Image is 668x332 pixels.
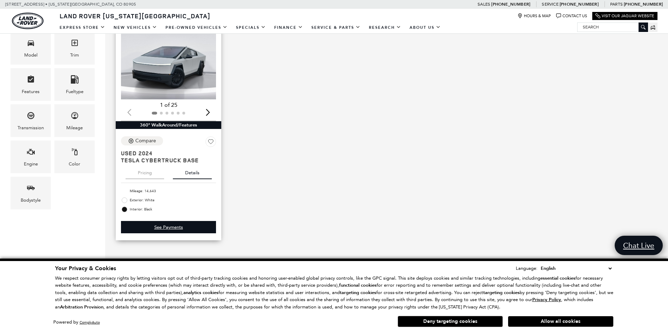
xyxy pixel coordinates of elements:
a: ComplyAuto [80,320,100,325]
div: TrimTrim [54,32,95,64]
button: Save Vehicle [205,136,216,150]
div: Bodystyle [21,196,41,204]
span: Features [27,73,35,88]
div: Compare [135,138,156,144]
div: FueltypeFueltype [54,68,95,101]
div: 1 / 2 [121,27,217,99]
img: 2024 Tesla Cybertruck Base 1 [121,27,217,99]
a: Service & Parts [307,21,365,34]
button: Deny targeting cookies [398,316,503,327]
span: Fueltype [70,73,79,88]
a: [PHONE_NUMBER] [560,1,599,7]
div: Trim [70,51,79,59]
div: ModelModel [11,32,51,64]
a: Privacy Policy [532,297,561,302]
p: We respect consumer privacy rights by letting visitors opt out of third-party tracking cookies an... [55,275,613,311]
a: Land Rover [US_STATE][GEOGRAPHIC_DATA] [55,12,215,20]
div: Powered by [53,320,100,325]
button: Allow all cookies [508,316,613,327]
a: See Payments [121,221,216,233]
a: Visit Our Jaguar Website [595,13,654,19]
div: Mileage [66,124,83,132]
input: Search [578,23,648,31]
div: Language: [516,266,538,271]
a: Used 2024Tesla Cybertruck Base [121,150,216,164]
a: land-rover [12,13,43,29]
button: Compare Vehicle [121,136,163,145]
a: [PHONE_NUMBER] [624,1,663,7]
span: Used 2024 [121,150,211,157]
span: Parts [610,2,623,7]
a: Chat Live [615,236,663,255]
span: Mileage [70,110,79,124]
div: MileageMileage [54,104,95,137]
div: 1 of 25 [121,101,216,109]
strong: targeting cookies [483,289,520,296]
strong: targeting cookies [340,289,376,296]
button: pricing tab [126,164,164,179]
strong: functional cookies [339,282,377,288]
div: EngineEngine [11,141,51,173]
span: Land Rover [US_STATE][GEOGRAPHIC_DATA] [60,12,210,20]
img: Land Rover [12,13,43,29]
div: Fueltype [66,88,83,96]
a: Finance [270,21,307,34]
span: Chat Live [620,241,658,250]
li: Mileage: 14,643 [121,187,216,196]
button: details tab [173,164,212,179]
span: Your Privacy & Cookies [55,265,116,272]
a: Research [365,21,405,34]
a: EXPRESS STORE [55,21,109,34]
span: Exterior: White [130,197,216,204]
a: [PHONE_NUMBER] [491,1,530,7]
select: Language Select [539,265,613,272]
span: Color [70,146,79,160]
a: New Vehicles [109,21,161,34]
div: Engine [24,160,38,168]
div: 360° WalkAround/Features [116,121,221,129]
div: Next slide [203,105,212,120]
div: TransmissionTransmission [11,104,51,137]
strong: analytics cookies [183,289,218,296]
span: Bodystyle [27,182,35,196]
strong: essential cookies [540,275,575,281]
a: Contact Us [556,13,587,19]
div: Color [69,160,80,168]
span: Engine [27,146,35,160]
span: Trim [70,37,79,51]
u: Privacy Policy [532,297,561,303]
span: Sales [478,2,490,7]
div: Model [24,51,38,59]
nav: Main Navigation [55,21,445,34]
div: Features [22,88,40,96]
div: undefined - Tesla Cybertruck Base [121,221,216,233]
div: BodystyleBodystyle [11,177,51,209]
a: About Us [405,21,445,34]
a: Specials [232,21,270,34]
span: Service [542,2,558,7]
div: FeaturesFeatures [11,68,51,101]
a: Pre-Owned Vehicles [161,21,232,34]
span: Tesla Cybertruck Base [121,157,211,164]
strong: Arbitration Provision [60,304,103,310]
a: Hours & Map [518,13,551,19]
a: [STREET_ADDRESS] • [US_STATE][GEOGRAPHIC_DATA], CO 80905 [5,2,136,7]
span: Interior: Black [130,206,216,213]
span: Transmission [27,110,35,124]
span: Model [27,37,35,51]
div: Transmission [18,124,44,132]
div: ColorColor [54,141,95,173]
